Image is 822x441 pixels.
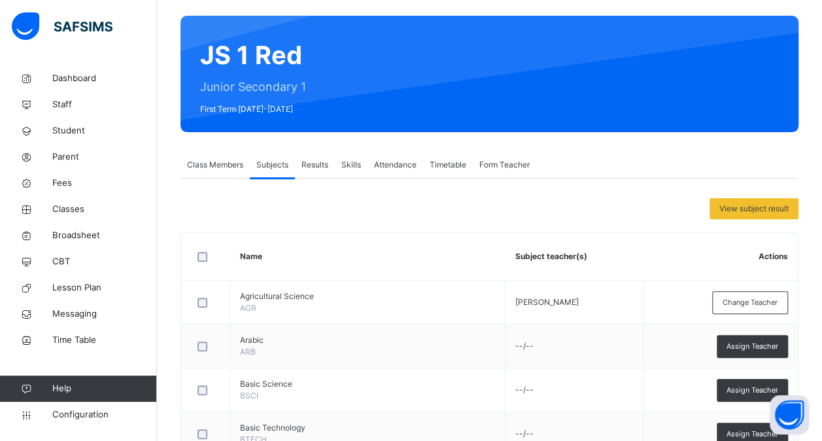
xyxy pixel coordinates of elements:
span: Basic Science [240,378,495,390]
span: Lesson Plan [52,281,157,294]
span: [PERSON_NAME] [515,297,579,307]
span: Assign Teacher [727,341,778,352]
span: Results [301,159,328,171]
span: Student [52,124,157,137]
button: Open asap [770,395,809,434]
span: Form Teacher [479,159,530,171]
span: Class Members [187,159,243,171]
span: Broadsheet [52,229,157,242]
td: --/-- [505,368,643,412]
span: Arabic [240,334,495,346]
th: Actions [643,233,798,281]
span: Messaging [52,308,157,321]
span: Attendance [374,159,417,171]
td: --/-- [505,325,643,368]
span: CBT [52,255,157,268]
span: Assign Teacher [727,385,778,396]
span: BSCI [240,391,258,400]
span: Classes [52,203,157,216]
span: Subjects [256,159,288,171]
th: Name [230,233,505,281]
img: safsims [12,12,112,40]
th: Subject teacher(s) [505,233,643,281]
span: Timetable [430,159,466,171]
span: Help [52,382,156,395]
span: Configuration [52,408,156,421]
span: Skills [341,159,361,171]
span: Assign Teacher [727,429,778,440]
span: View subject result [719,203,789,215]
span: Parent [52,150,157,164]
span: Time Table [52,334,157,347]
span: Dashboard [52,72,157,85]
span: ARB [240,347,256,357]
span: Agricultural Science [240,291,495,302]
span: Staff [52,98,157,111]
span: Change Teacher [723,297,778,308]
span: Fees [52,177,157,190]
span: Basic Technology [240,422,495,434]
span: AGR [240,303,256,313]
